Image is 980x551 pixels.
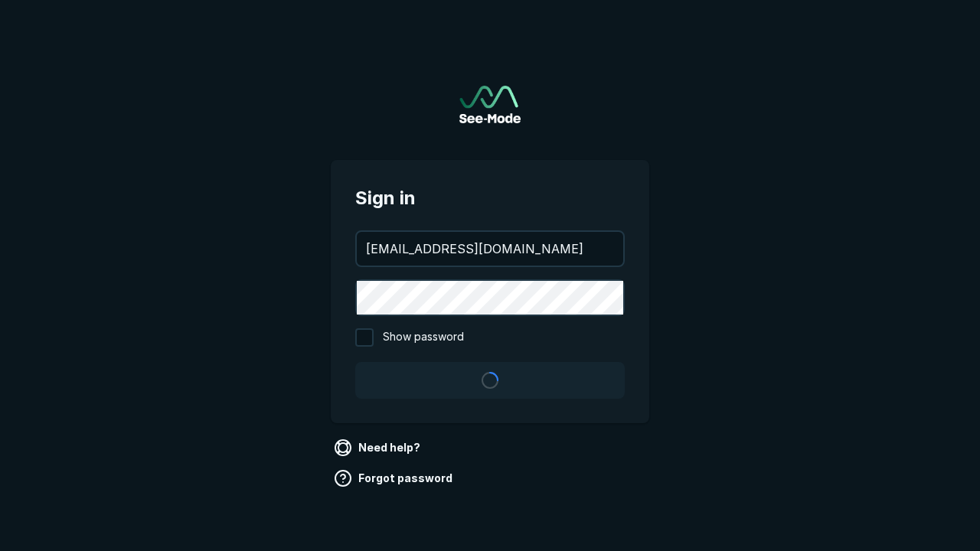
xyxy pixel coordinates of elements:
a: Need help? [331,435,426,460]
img: See-Mode Logo [459,86,521,123]
a: Forgot password [331,466,459,491]
a: Go to sign in [459,86,521,123]
span: Show password [383,328,464,347]
span: Sign in [355,184,625,212]
input: your@email.com [357,232,623,266]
